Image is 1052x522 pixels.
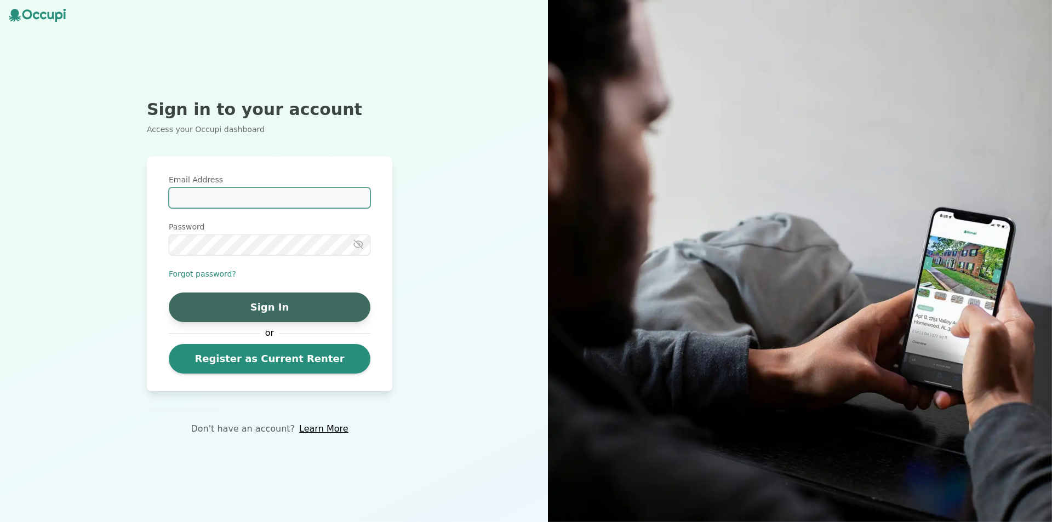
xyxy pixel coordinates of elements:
button: Sign In [169,292,370,322]
label: Email Address [169,174,370,185]
a: Learn More [299,422,348,435]
span: or [260,326,279,340]
p: Don't have an account? [191,422,295,435]
a: Register as Current Renter [169,344,370,374]
p: Access your Occupi dashboard [147,124,392,135]
label: Password [169,221,370,232]
button: Forgot password? [169,268,236,279]
h2: Sign in to your account [147,100,392,119]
